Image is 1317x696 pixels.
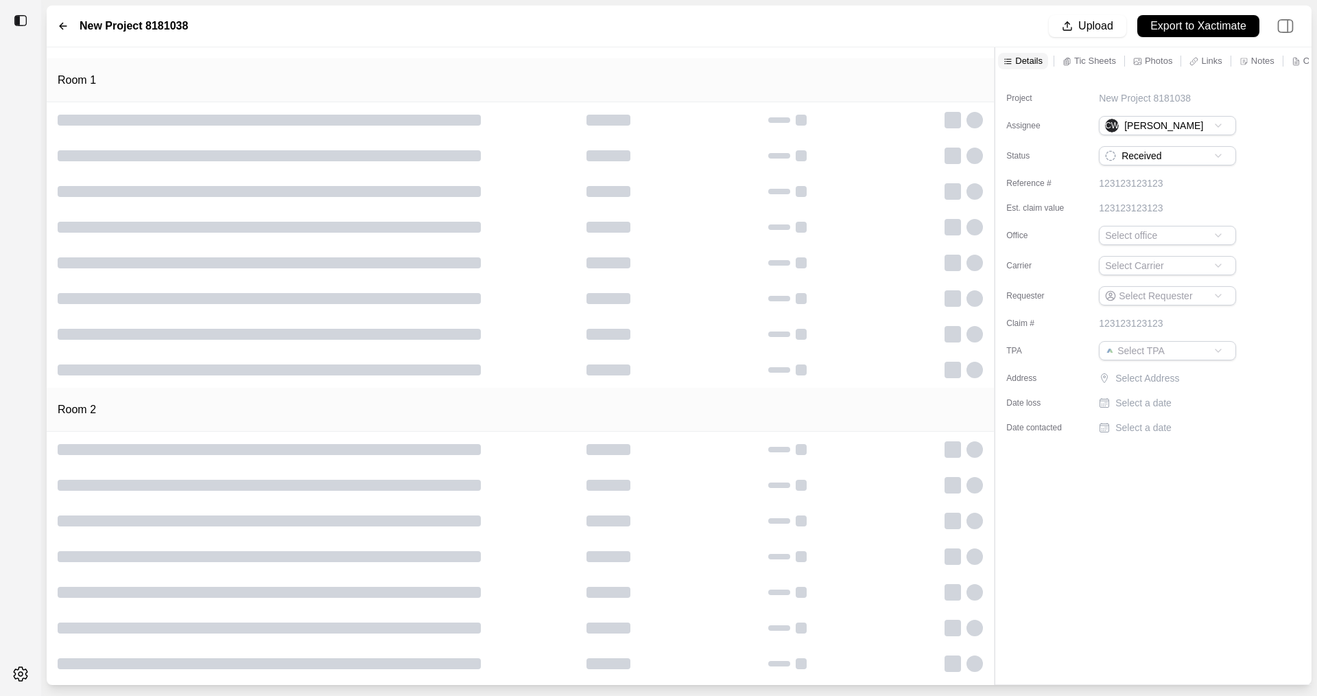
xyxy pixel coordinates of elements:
p: New Project 8181038 [1099,91,1191,105]
h1: Room 2 [58,402,96,418]
label: Date contacted [1006,422,1075,433]
label: Claim # [1006,318,1075,329]
label: Reference # [1006,178,1075,189]
p: Notes [1251,55,1274,67]
p: Links [1201,55,1222,67]
p: 123123123123 [1099,316,1163,330]
button: Export to Xactimate [1137,15,1259,37]
p: Export to Xactimate [1150,19,1246,34]
label: TPA [1006,345,1075,356]
label: Date loss [1006,397,1075,408]
label: Address [1006,373,1075,384]
label: Requester [1006,290,1075,301]
label: Assignee [1006,120,1075,131]
h1: Room 1 [58,72,96,89]
label: Project [1006,93,1075,104]
p: Photos [1145,55,1172,67]
p: 123123123123 [1099,201,1163,215]
p: 123123123123 [1099,176,1163,190]
p: Select Address [1115,371,1239,385]
p: Tic Sheets [1074,55,1116,67]
label: Est. claim value [1006,202,1075,213]
p: Upload [1078,19,1113,34]
label: New Project 8181038 [80,18,188,34]
label: Carrier [1006,260,1075,271]
p: Select a date [1115,396,1172,410]
button: Upload [1049,15,1126,37]
label: Status [1006,150,1075,161]
img: toggle sidebar [14,14,27,27]
label: Office [1006,230,1075,241]
img: right-panel.svg [1270,11,1301,41]
p: Details [1015,55,1043,67]
p: Select a date [1115,421,1172,434]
